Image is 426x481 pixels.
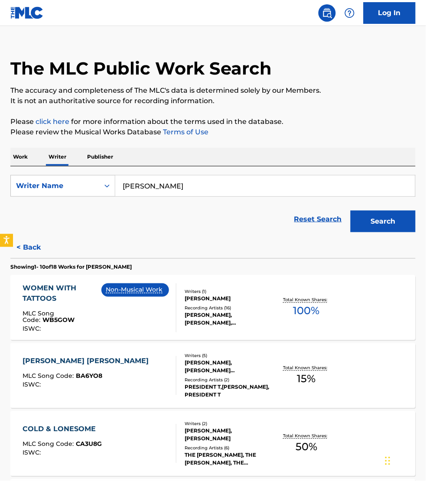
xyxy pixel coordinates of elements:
div: [PERSON_NAME], [PERSON_NAME] [PERSON_NAME], [PERSON_NAME], [PERSON_NAME] [PERSON_NAME] [PERSON_NAME] [185,359,273,375]
button: < Back [10,237,62,258]
p: Non-Musical Work [106,286,165,295]
img: help [345,8,355,18]
span: MLC Song Code : [23,440,76,448]
span: BA6YO8 [76,372,102,380]
span: CA3U8G [76,440,102,448]
img: search [322,8,332,18]
div: [PERSON_NAME] [PERSON_NAME] [23,356,153,367]
span: ISWC : [23,325,43,333]
span: 100 % [293,303,320,319]
span: MLC Song Code : [23,310,54,324]
div: Recording Artists ( 6 ) [185,445,273,452]
div: THE [PERSON_NAME], THE [PERSON_NAME], THE [PERSON_NAME], THE [PERSON_NAME], THE [PERSON_NAME] [185,452,273,467]
span: WB5GOW [42,316,75,324]
div: [PERSON_NAME], [PERSON_NAME], [PERSON_NAME], [PERSON_NAME], VARIOUS ARTISTS [185,312,273,327]
p: Work [10,148,30,166]
div: PRESIDENT T,[PERSON_NAME], PRESIDENT T [185,383,273,399]
button: Search [351,211,416,232]
p: Total Known Shares: [283,365,330,371]
a: Reset Search [290,210,346,229]
p: Total Known Shares: [283,433,330,439]
p: Please for more information about the terms used in the database. [10,117,416,127]
span: 15 % [297,371,316,387]
span: ISWC : [23,449,43,457]
a: Terms of Use [161,128,208,136]
a: Public Search [319,4,336,22]
a: [PERSON_NAME] [PERSON_NAME]MLC Song Code:BA6YO8ISWC:Writers (5)[PERSON_NAME], [PERSON_NAME] [PERS... [10,343,416,408]
p: Total Known Shares: [283,297,330,303]
h1: The MLC Public Work Search [10,58,272,79]
a: COLD & LONESOMEMLC Song Code:CA3U8GISWC:Writers (2)[PERSON_NAME], [PERSON_NAME]Recording Artists ... [10,411,416,476]
div: Writer Name [16,181,94,191]
p: Showing 1 - 10 of 18 Works for [PERSON_NAME] [10,263,132,271]
div: Drag [385,448,390,474]
p: Writer [46,148,69,166]
span: 50 % [296,439,317,455]
span: ISWC : [23,381,43,389]
p: Publisher [85,148,116,166]
span: MLC Song Code : [23,372,76,380]
img: MLC Logo [10,6,44,19]
a: click here [36,117,69,126]
p: The accuracy and completeness of The MLC's data is determined solely by our Members. [10,85,416,96]
div: Writers ( 1 ) [185,289,273,295]
div: COLD & LONESOME [23,424,102,435]
div: Recording Artists ( 16 ) [185,305,273,312]
div: Writers ( 2 ) [185,421,273,427]
div: Help [341,4,358,22]
a: WOMEN WITH TATTOOSMLC Song Code:WB5GOWISWC:Non-Musical WorkWriters (1)[PERSON_NAME]Recording Arti... [10,275,416,340]
div: [PERSON_NAME], [PERSON_NAME] [185,427,273,443]
p: It is not an authoritative source for recording information. [10,96,416,106]
a: Log In [364,2,416,24]
form: Search Form [10,175,416,237]
div: WOMEN WITH TATTOOS [23,283,101,304]
div: [PERSON_NAME] [185,295,273,303]
div: Writers ( 5 ) [185,353,273,359]
p: Please review the Musical Works Database [10,127,416,137]
iframe: Chat Widget [383,439,426,481]
div: Recording Artists ( 2 ) [185,377,273,383]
